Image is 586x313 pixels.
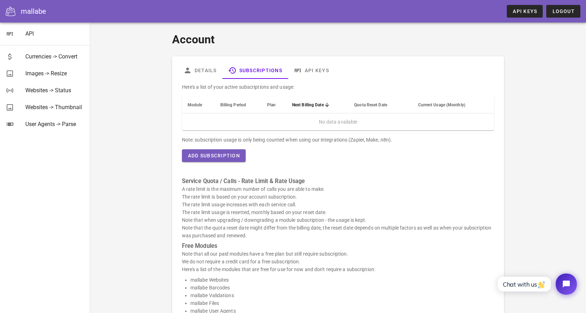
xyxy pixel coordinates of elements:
th: Billing Period [215,96,262,113]
div: Note: subscription usage is only being counted when using our integrations (Zapier, Make, n8n). [182,136,494,144]
th: Current Usage (Monthly): Not sorted. Activate to sort ascending. [412,96,494,113]
span: Add Subscription [188,153,240,158]
h3: Free Modules [182,242,494,250]
p: Here's a list of your active subscriptions and usage: [182,83,494,91]
li: mallabe Barcodes [190,284,494,292]
th: Quota Reset Date: Not sorted. Activate to sort ascending. [348,96,412,113]
a: API Keys [288,62,335,79]
th: Module [182,96,215,113]
div: API [25,30,84,37]
span: Quota Reset Date [354,102,387,107]
div: Images -> Resize [25,70,84,77]
p: A rate limit is the maximum number of calls you are able to make. The rate limit is based on your... [182,185,494,239]
th: Next Billing Date: Sorted descending. Activate to remove sorting. [286,96,348,113]
button: Add Subscription [182,149,246,162]
th: Plan [262,96,286,113]
h3: Service Quota / Calls - Rate Limit & Rate Usage [182,177,494,185]
p: Note that all our paid modules have a free plan but still require subscription. We do not require... [182,250,494,273]
div: User Agents -> Parse [25,121,84,127]
td: No data available [182,113,494,130]
a: Details [178,62,222,79]
span: Logout [552,8,575,14]
button: Logout [546,5,580,18]
span: Module [188,102,202,107]
li: mallabe Validations [190,292,494,299]
a: Subscriptions [222,62,288,79]
div: Currencies -> Convert [25,53,84,60]
li: mallabe Websites [190,276,494,284]
div: Websites -> Status [25,87,84,94]
span: Next Billing Date [292,102,324,107]
span: Current Usage (Monthly) [418,102,465,107]
span: API Keys [512,8,537,14]
div: Websites -> Thumbnail [25,104,84,111]
h1: Account [172,31,504,48]
div: mallabe [21,6,46,17]
li: mallabe Files [190,299,494,307]
span: Plan [267,102,276,107]
iframe: Tidio Chat [490,268,583,301]
span: Billing Period [220,102,246,107]
a: API Keys [507,5,543,18]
